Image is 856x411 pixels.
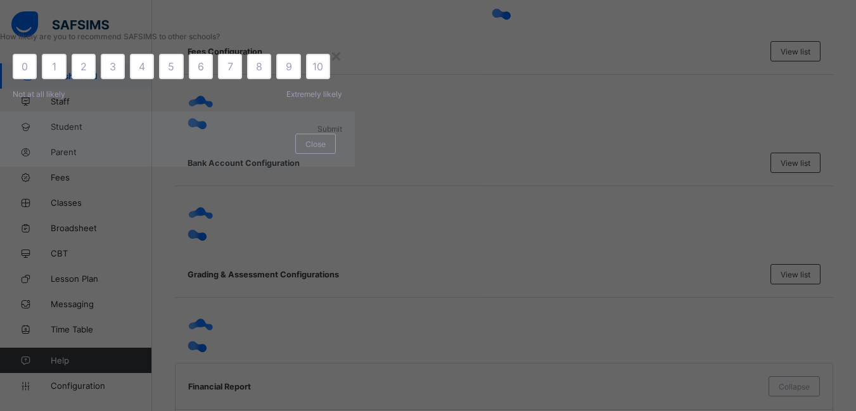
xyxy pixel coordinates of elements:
[80,60,87,73] span: 2
[52,60,56,73] span: 1
[13,89,65,99] span: Not at all likely
[286,60,292,73] span: 9
[13,54,37,79] div: 0
[168,60,174,73] span: 5
[286,89,342,99] span: Extremely likely
[110,60,116,73] span: 3
[227,60,233,73] span: 7
[330,44,342,66] div: ×
[312,60,323,73] span: 10
[139,60,145,73] span: 4
[305,139,326,149] span: Close
[317,124,342,134] span: Submit
[256,60,262,73] span: 8
[198,60,204,73] span: 6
